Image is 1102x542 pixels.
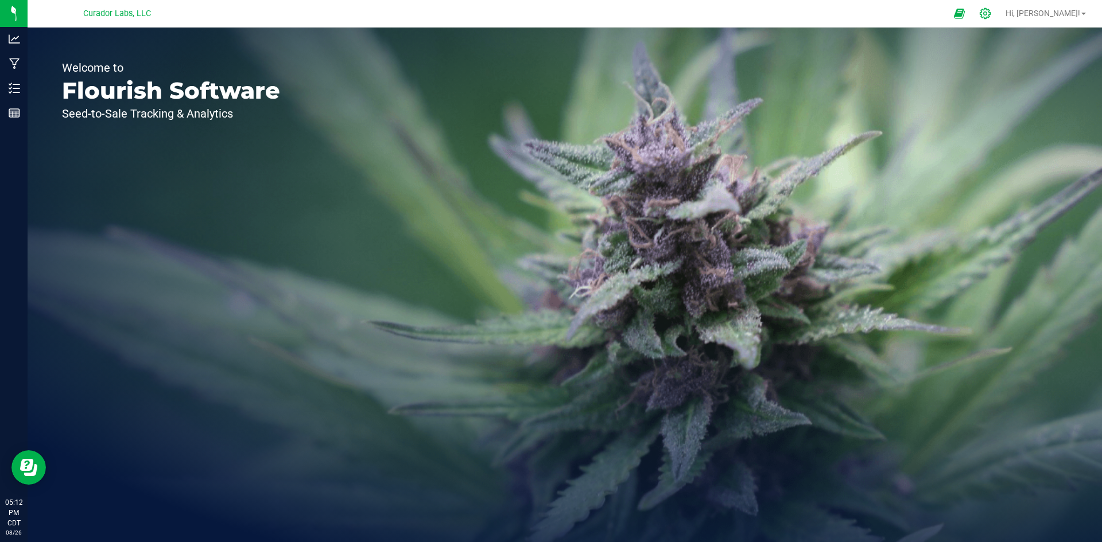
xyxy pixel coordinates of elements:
p: Seed-to-Sale Tracking & Analytics [62,108,280,119]
div: Manage settings [977,7,994,20]
iframe: Resource center [11,450,46,485]
p: 08/26 [5,528,22,537]
inline-svg: Inventory [9,83,20,94]
span: Hi, [PERSON_NAME]! [1006,9,1080,18]
span: Curador Labs, LLC [83,9,151,18]
inline-svg: Analytics [9,33,20,45]
span: Open Ecommerce Menu [946,2,972,25]
inline-svg: Reports [9,107,20,119]
p: 05:12 PM CDT [5,497,22,528]
inline-svg: Manufacturing [9,58,20,69]
p: Flourish Software [62,79,280,102]
p: Welcome to [62,62,280,73]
